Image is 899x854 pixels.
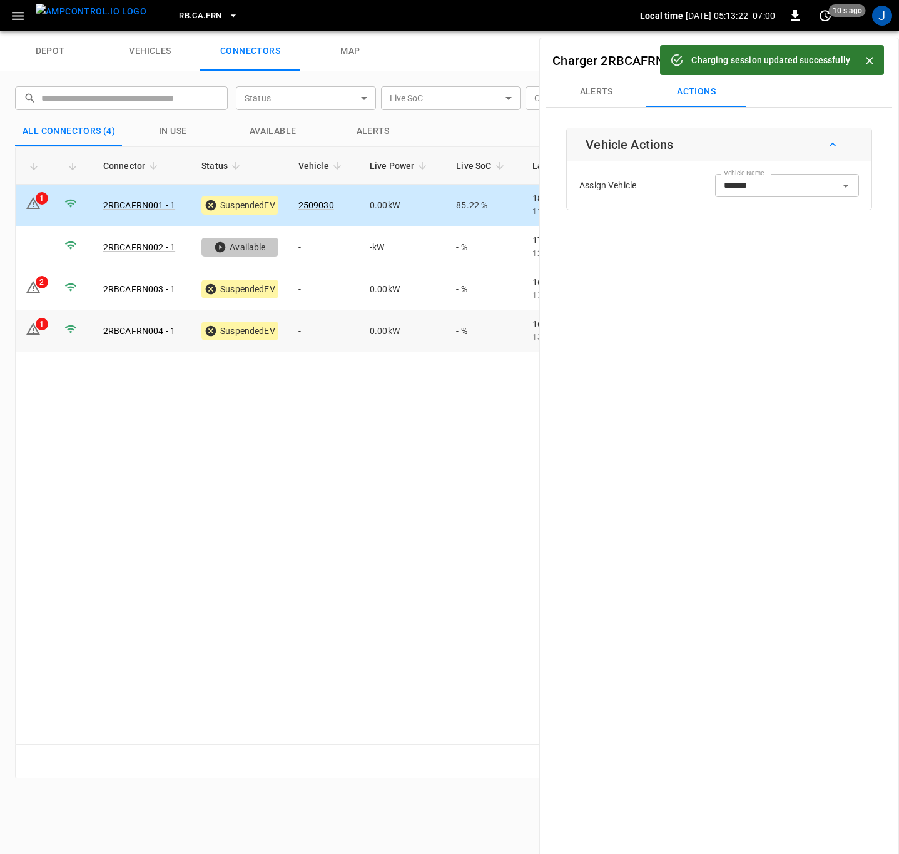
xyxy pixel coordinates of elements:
div: profile-icon [872,6,892,26]
button: in use [123,116,223,146]
td: 0.00 kW [360,185,446,226]
td: - [288,310,360,352]
span: Live Power [370,158,431,173]
div: Connectors submenus tabs [546,77,892,107]
button: Alerts [323,116,423,146]
p: 16:00 [532,318,630,330]
button: Actions [646,77,746,107]
span: Last Session Start [532,158,622,173]
p: Local time [640,9,683,22]
button: Open [837,177,855,195]
div: SuspendedEV [201,280,278,298]
td: - [288,226,360,268]
td: - kW [360,226,446,268]
a: map [300,31,400,71]
p: [DATE] 05:13:22 -07:00 [686,9,775,22]
a: 2RBCAFRN003 - 1 [103,284,175,294]
button: Available [223,116,323,146]
h6: - [552,51,759,71]
span: 11 hours ago [532,207,581,216]
a: 2RBCAFRN001 - 1 [103,200,175,210]
div: SuspendedEV [201,322,278,340]
button: Close [860,51,879,70]
td: - % [446,226,522,268]
button: Alerts [546,77,646,107]
div: Available [201,238,278,257]
div: 2 [36,276,48,288]
p: 16:36 [532,276,630,288]
a: Charger 2RBCAFRN001 [552,53,686,68]
td: - % [446,268,522,310]
a: vehicles [100,31,200,71]
span: Vehicle [298,158,345,173]
a: 2RBCAFRN002 - 1 [103,242,175,252]
span: Live SoC [456,158,507,173]
button: RB.CA.FRN [174,4,243,28]
button: All Connectors (4) [15,116,123,146]
p: 17:35 [532,234,630,247]
span: 12 hours ago [532,249,581,258]
div: Charging session updated successfully [691,49,850,71]
div: 1 [36,192,48,205]
a: 2RBCAFRN004 - 1 [103,326,175,336]
span: Connector [103,158,161,173]
label: Vehicle Name [724,168,764,178]
span: RB.CA.FRN [179,9,221,23]
div: SuspendedEV [201,196,278,215]
img: ampcontrol.io logo [36,4,146,19]
a: connectors [200,31,300,71]
a: 2509030 [298,200,334,210]
p: 18:00 [532,192,630,205]
h6: Vehicle Actions [586,135,673,155]
td: 0.00 kW [360,310,446,352]
td: - % [446,310,522,352]
button: set refresh interval [815,6,835,26]
td: - [288,268,360,310]
span: 10 s ago [829,4,866,17]
span: 13 hours ago [532,291,581,300]
span: Status [201,158,244,173]
td: 85.22 % [446,185,522,226]
p: Assign Vehicle [579,179,636,192]
td: 0.00 kW [360,268,446,310]
div: 1 [36,318,48,330]
span: 13 hours ago [532,333,581,342]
